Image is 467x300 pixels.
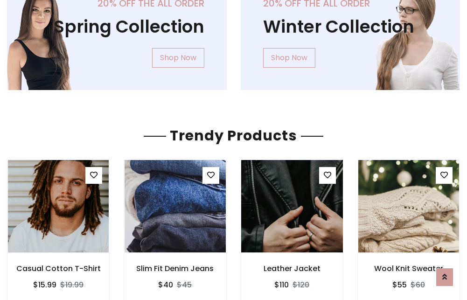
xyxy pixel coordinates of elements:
h6: Leather Jacket [241,264,343,273]
del: $19.99 [60,279,84,290]
h1: Winter Collection [263,16,438,37]
h6: $15.99 [33,280,56,289]
span: Trendy Products [166,126,301,146]
h6: Slim Fit Denim Jeans [124,264,226,273]
del: $120 [293,279,309,290]
h6: $110 [274,280,289,289]
del: $45 [177,279,192,290]
h6: $55 [392,280,407,289]
h6: Casual Cotton T-Shirt [7,264,109,273]
h1: Spring Collection [29,16,204,37]
h6: $40 [158,280,173,289]
h6: Wool Knit Sweater [358,264,460,273]
a: Shop Now [263,48,315,68]
del: $60 [411,279,425,290]
a: Shop Now [152,48,204,68]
